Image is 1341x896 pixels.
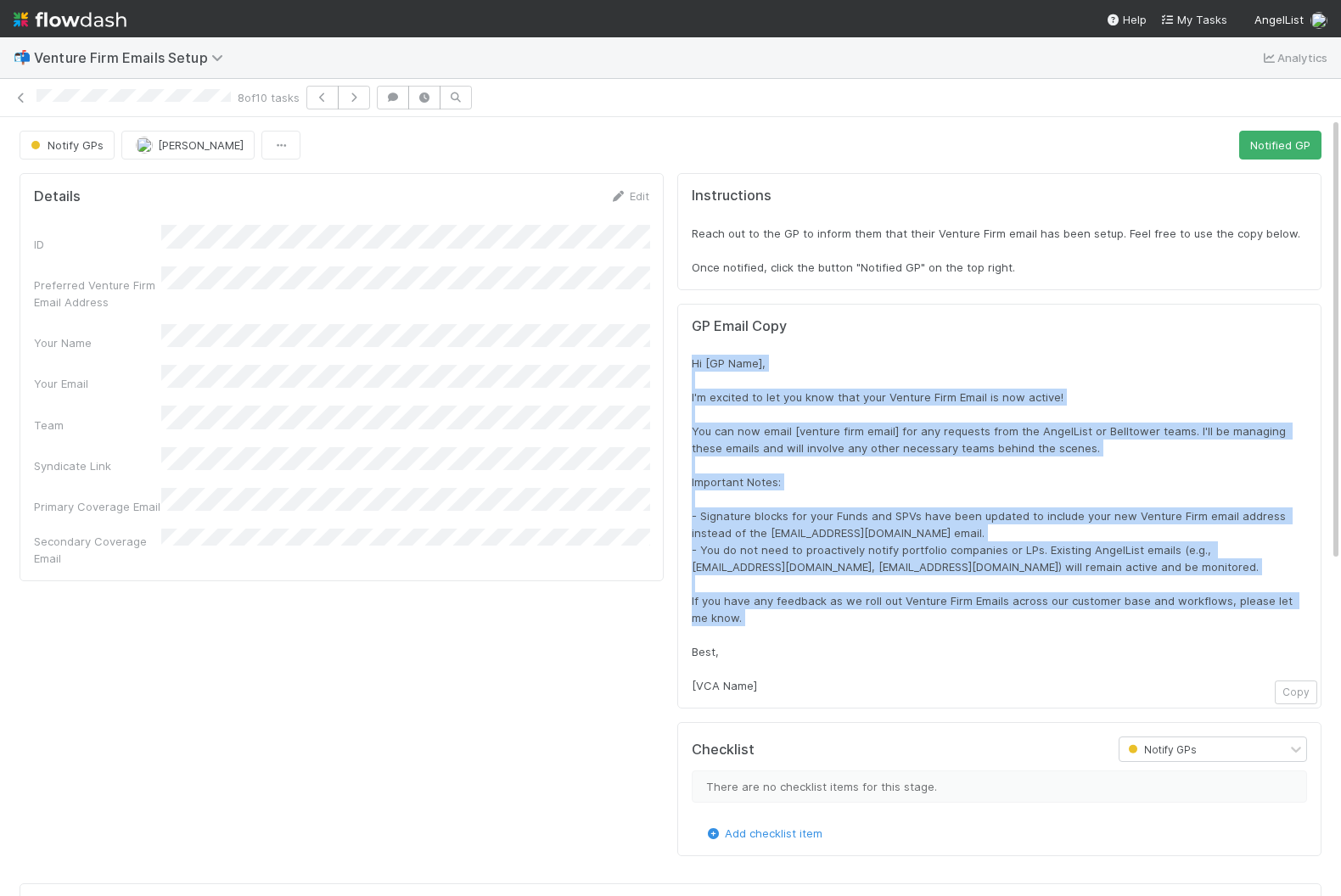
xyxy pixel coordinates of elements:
[34,236,161,253] div: ID
[692,742,755,759] h5: Checklist
[1125,743,1197,756] span: Notify GPs
[34,334,161,351] div: Your Name
[34,533,161,567] div: Secondary Coverage Email
[692,770,1307,803] div: There are no checklist items for this stage.
[1275,680,1317,704] button: Copy
[34,277,161,311] div: Preferred Venture Firm Email Address
[692,188,1307,204] h5: Instructions
[34,188,81,205] h5: Details
[20,131,115,160] button: Notify GPs
[1160,13,1227,26] span: My Tasks
[27,138,104,152] span: Notify GPs
[34,417,161,434] div: Team
[14,50,31,64] span: 📬
[121,131,255,160] button: [PERSON_NAME]
[136,137,153,154] img: avatar_eed832e9-978b-43e4-b51e-96e46fa5184b.png
[34,457,161,474] div: Syndicate Link
[1239,131,1321,160] button: Notified GP
[692,318,1307,335] h5: GP Email Copy
[704,826,822,840] a: Add checklist item
[14,5,126,34] img: logo-inverted-e16ddd16eac7371096b0.svg
[1260,48,1327,68] a: Analytics
[34,375,161,392] div: Your Email
[1160,11,1227,28] a: My Tasks
[34,49,232,66] span: Venture Firm Emails Setup
[158,138,244,152] span: [PERSON_NAME]
[1254,13,1304,26] span: AngelList
[609,189,649,203] a: Edit
[692,356,1296,692] span: Hi [GP Name], I'm excited to let you know that your Venture Firm Email is now active! You can now...
[34,498,161,515] div: Primary Coverage Email
[1310,12,1327,29] img: avatar_eed832e9-978b-43e4-b51e-96e46fa5184b.png
[238,89,300,106] span: 8 of 10 tasks
[692,227,1304,274] span: Reach out to the GP to inform them that their Venture Firm email has been setup. Feel free to use...
[1106,11,1147,28] div: Help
